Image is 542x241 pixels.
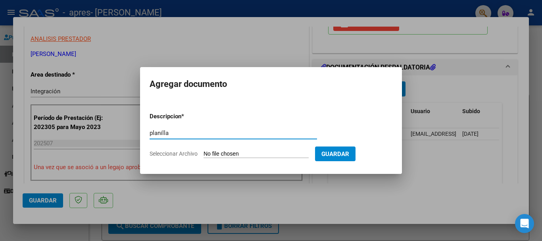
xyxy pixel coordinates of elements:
[315,147,356,161] button: Guardar
[321,150,349,158] span: Guardar
[150,77,392,92] h2: Agregar documento
[150,150,198,157] span: Seleccionar Archivo
[150,112,223,121] p: Descripcion
[515,214,534,233] div: Open Intercom Messenger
